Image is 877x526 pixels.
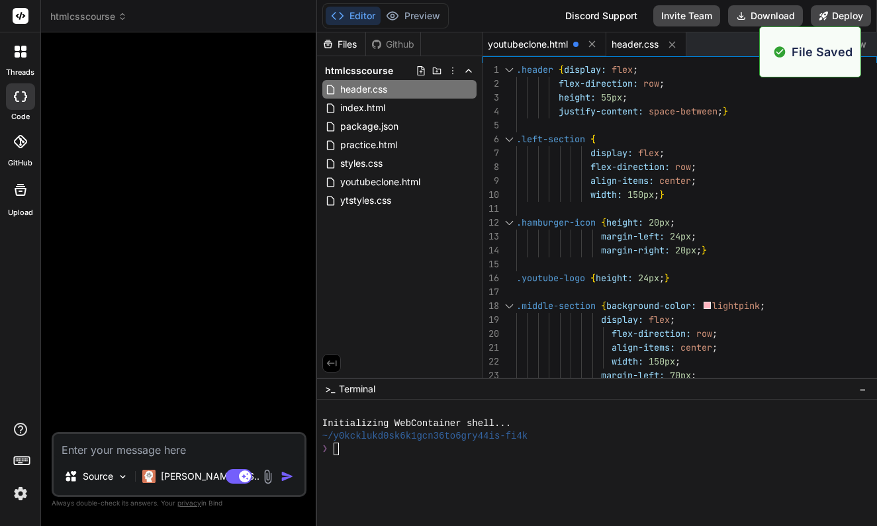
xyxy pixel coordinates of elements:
span: 24px [670,230,691,242]
div: 19 [483,313,499,327]
div: 15 [483,257,499,271]
span: { [590,272,596,284]
span: height: [606,216,643,228]
img: Claude 4 Sonnet [142,470,156,483]
span: Terminal [339,382,375,396]
span: width: [590,189,622,200]
div: Click to collapse the range. [500,132,518,146]
span: header.css [339,81,389,97]
div: 1 [483,63,499,77]
span: ; [712,328,717,339]
button: Invite Team [653,5,720,26]
img: Pick Models [117,471,128,482]
span: margin-right: [601,244,670,256]
span: .left-section [516,133,585,145]
span: ; [659,272,665,284]
span: 55px [601,91,622,103]
span: ; [691,230,696,242]
div: Discord Support [557,5,645,26]
span: ; [691,175,696,187]
span: ; [622,91,627,103]
button: Download [728,5,803,26]
span: row [675,161,691,173]
span: } [723,105,728,117]
div: Click to collapse the range. [500,63,518,77]
div: 5 [483,118,499,132]
span: { [601,300,606,312]
span: row [643,77,659,89]
span: align-items: [612,341,675,353]
span: { [559,64,564,75]
span: { [601,216,606,228]
span: .hamburger-icon [516,216,596,228]
span: ; [760,300,765,312]
span: space-between [649,105,717,117]
div: 13 [483,230,499,243]
span: flex [638,147,659,159]
span: ; [670,314,675,326]
span: display: [601,314,643,326]
p: [PERSON_NAME] 4 S.. [161,470,259,483]
button: Deploy [811,5,871,26]
span: ; [696,244,702,256]
span: ❯ [322,443,328,455]
div: 21 [483,341,499,355]
div: 23 [483,369,499,382]
span: justify-content: [559,105,643,117]
span: 150px [649,355,675,367]
span: ; [654,189,659,200]
span: margin-left: [601,230,665,242]
div: 18 [483,299,499,313]
span: height: [559,91,596,103]
span: } [659,189,665,200]
span: ; [670,216,675,228]
span: practice.html [339,137,398,153]
div: 11 [483,202,499,216]
label: Upload [8,207,33,218]
div: 16 [483,271,499,285]
span: ; [659,147,665,159]
span: 24px [638,272,659,284]
img: alert [773,43,786,61]
span: .middle-section [516,300,596,312]
span: ; [712,341,717,353]
span: htmlcsscourse [325,64,393,77]
span: ; [717,105,723,117]
span: width: [612,355,643,367]
span: lightpink [712,300,760,312]
span: row [696,328,712,339]
div: 3 [483,91,499,105]
button: Editor [326,7,381,25]
span: flex [649,314,670,326]
img: icon [281,470,294,483]
div: 6 [483,132,499,146]
div: 9 [483,174,499,188]
div: 7 [483,146,499,160]
div: 12 [483,216,499,230]
span: center [680,341,712,353]
div: 20 [483,327,499,341]
span: >_ [325,382,335,396]
span: .youtube-logo [516,272,585,284]
label: GitHub [8,157,32,169]
span: background-color: [606,300,696,312]
span: Initializing WebContainer shell... [322,417,511,430]
span: youtubeclone.html [488,38,568,51]
span: 70px [670,369,691,381]
span: align-items: [590,175,654,187]
div: Files [317,38,365,51]
span: styles.css [339,155,384,171]
div: 22 [483,355,499,369]
span: header.css [612,38,659,51]
label: code [11,111,30,122]
span: 20px [649,216,670,228]
span: ~/y0kcklukd0sk6k1gcn36to6gry44is-fi4k [322,430,528,443]
span: .header [516,64,553,75]
span: flex [612,64,633,75]
span: flex-direction: [590,161,670,173]
span: − [859,382,866,396]
button: − [856,378,869,400]
div: Github [366,38,420,51]
img: settings [9,482,32,505]
span: package.json [339,118,400,134]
